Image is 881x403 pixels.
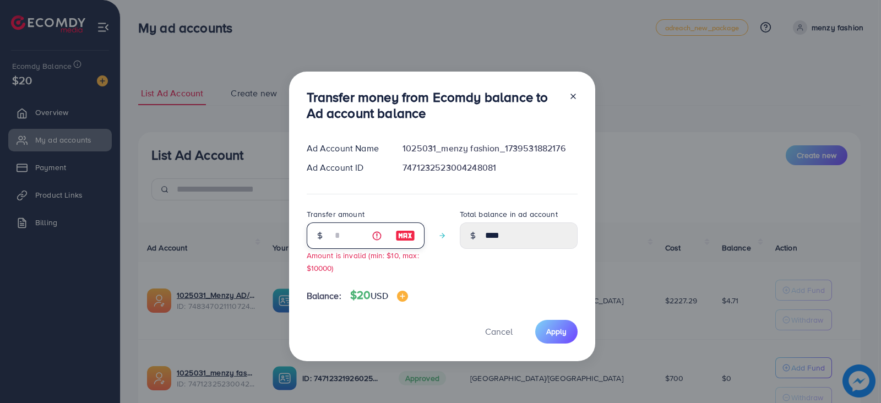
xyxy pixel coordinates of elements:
[397,291,408,302] img: image
[395,229,415,242] img: image
[535,320,578,344] button: Apply
[307,209,365,220] label: Transfer amount
[394,142,586,155] div: 1025031_menzy fashion_1739531882176
[307,89,560,121] h3: Transfer money from Ecomdy balance to Ad account balance
[546,326,567,337] span: Apply
[471,320,526,344] button: Cancel
[307,250,419,273] small: Amount is invalid (min: $10, max: $10000)
[298,142,394,155] div: Ad Account Name
[298,161,394,174] div: Ad Account ID
[371,290,388,302] span: USD
[485,325,513,337] span: Cancel
[350,288,408,302] h4: $20
[394,161,586,174] div: 7471232523004248081
[307,290,341,302] span: Balance:
[460,209,558,220] label: Total balance in ad account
